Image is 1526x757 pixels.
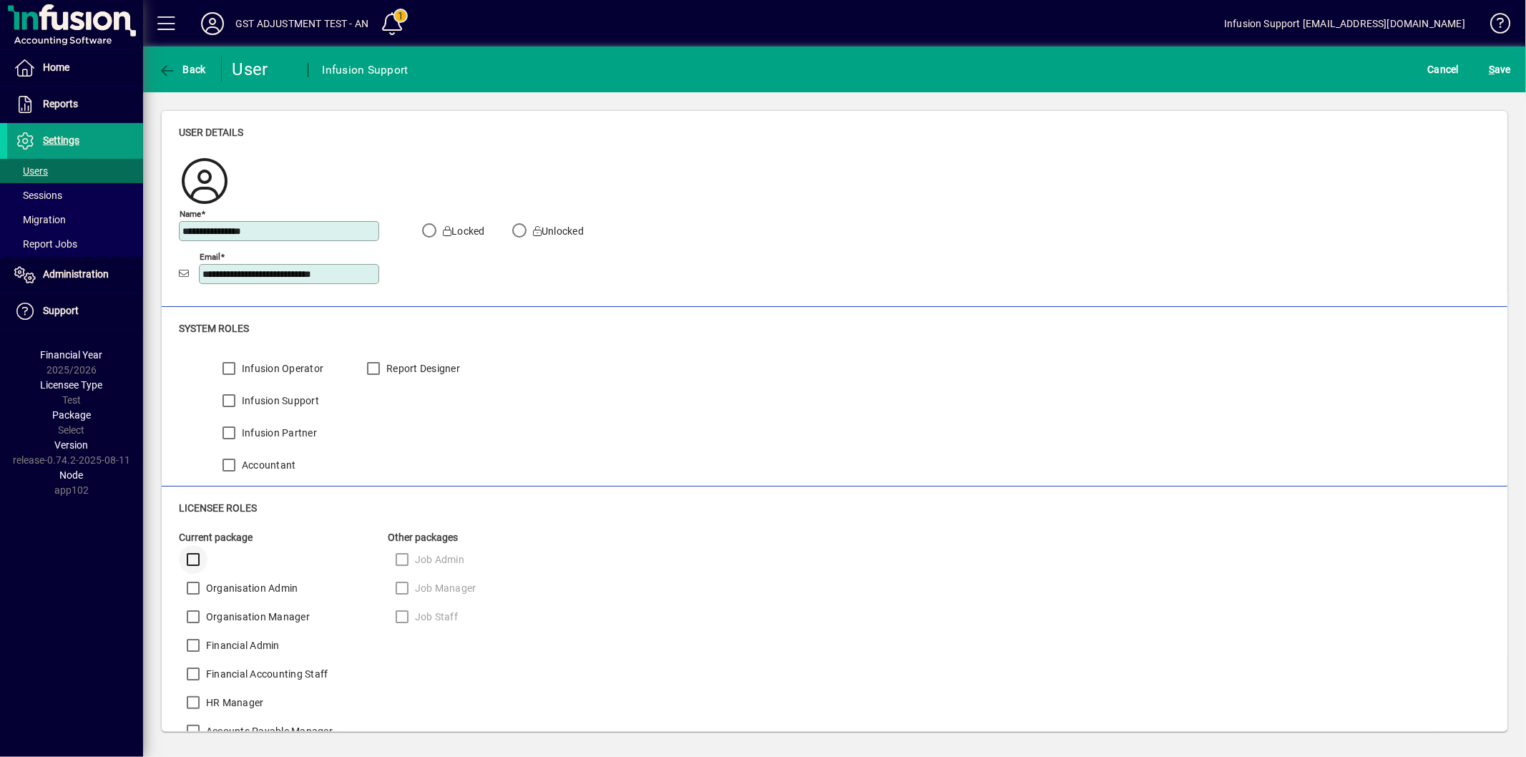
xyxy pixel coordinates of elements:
span: Report Jobs [14,238,77,250]
label: Accounts Payable Manager [203,724,333,738]
span: ave [1489,58,1511,81]
label: Financial Admin [203,638,280,653]
label: Organisation Admin [203,581,298,595]
button: Back [155,57,210,82]
span: Reports [43,98,78,109]
span: Support [43,305,79,316]
span: Financial Year [41,349,103,361]
span: Home [43,62,69,73]
a: Users [7,159,143,183]
span: S [1489,64,1495,75]
label: Infusion Operator [239,361,323,376]
button: Cancel [1424,57,1463,82]
mat-label: Email [200,251,220,261]
a: Report Jobs [7,232,143,256]
a: Reports [7,87,143,122]
label: Unlocked [530,224,584,238]
label: Report Designer [383,361,460,376]
a: Sessions [7,183,143,207]
span: Licensee Type [41,379,103,391]
span: Users [14,165,48,177]
span: Sessions [14,190,62,201]
span: Licensee roles [179,502,257,514]
label: Infusion Support [239,394,319,408]
a: Migration [7,207,143,232]
span: User details [179,127,243,138]
span: Administration [43,268,109,280]
span: Node [60,469,84,481]
label: HR Manager [203,695,264,710]
mat-label: Name [180,208,201,218]
span: Migration [14,214,66,225]
a: Home [7,50,143,86]
span: Cancel [1428,58,1459,81]
span: Package [52,409,91,421]
button: Profile [190,11,235,36]
span: Settings [43,135,79,146]
span: Other packages [388,532,458,543]
span: System roles [179,323,249,334]
app-page-header-button: Back [143,57,222,82]
a: Support [7,293,143,329]
label: Organisation Manager [203,610,310,624]
a: Knowledge Base [1479,3,1508,49]
div: GST ADJUSTMENT TEST - AN [235,12,368,35]
label: Accountant [239,458,296,472]
label: Locked [440,224,485,238]
span: Current package [179,532,253,543]
label: Financial Accounting Staff [203,667,328,681]
div: Infusion Support [EMAIL_ADDRESS][DOMAIN_NAME] [1224,12,1465,35]
span: Back [158,64,206,75]
a: Administration [7,257,143,293]
div: User [233,58,293,81]
button: Save [1485,57,1515,82]
span: Version [55,439,89,451]
label: Infusion Partner [239,426,317,440]
div: Infusion Support [323,59,409,82]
